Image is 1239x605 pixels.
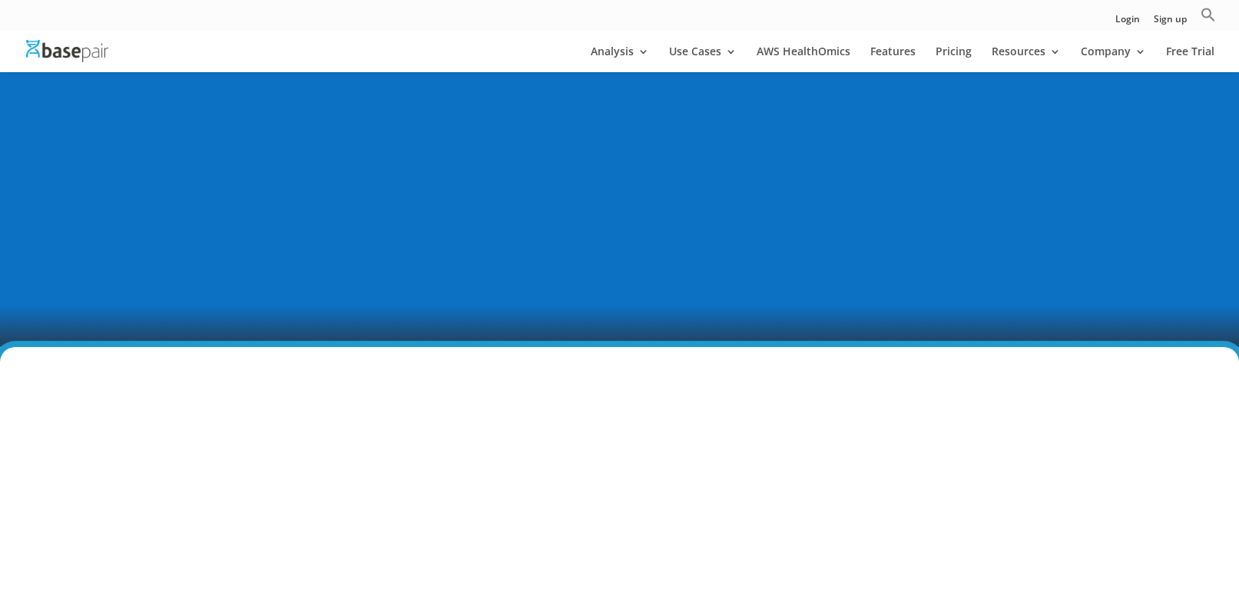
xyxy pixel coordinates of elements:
[992,46,1061,72] a: Resources
[1201,7,1216,22] svg: Search
[936,46,972,72] a: Pricing
[591,46,649,72] a: Analysis
[870,46,916,72] a: Features
[1201,7,1216,31] a: Search Icon Link
[1081,46,1146,72] a: Company
[1115,15,1140,31] a: Login
[1162,528,1221,587] iframe: Drift Widget Chat Controller
[757,46,850,72] a: AWS HealthOmics
[1154,15,1187,31] a: Sign up
[26,40,108,62] img: Basepair
[1166,46,1214,72] a: Free Trial
[669,46,737,72] a: Use Cases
